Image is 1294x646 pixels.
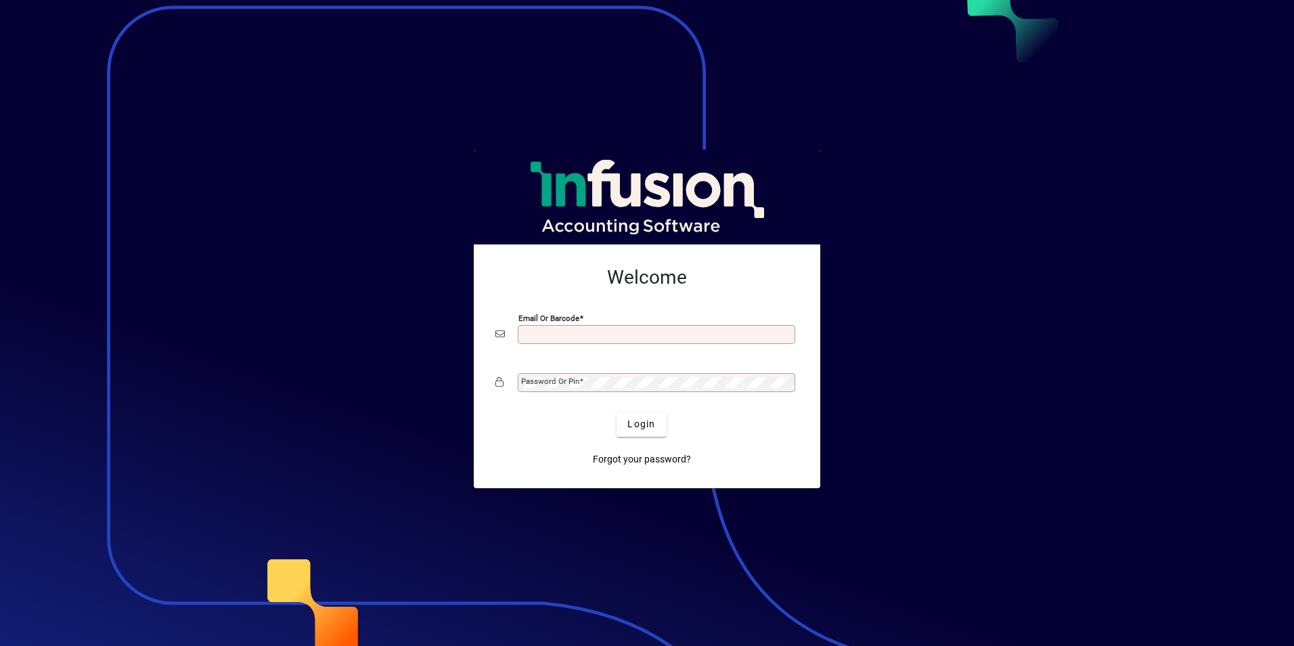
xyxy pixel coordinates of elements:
a: Forgot your password? [587,448,696,472]
mat-label: Password or Pin [521,376,579,386]
h2: Welcome [495,266,799,289]
mat-label: Email or Barcode [518,313,579,322]
span: Forgot your password? [593,452,691,467]
button: Login [617,412,666,437]
span: Login [627,417,655,431]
